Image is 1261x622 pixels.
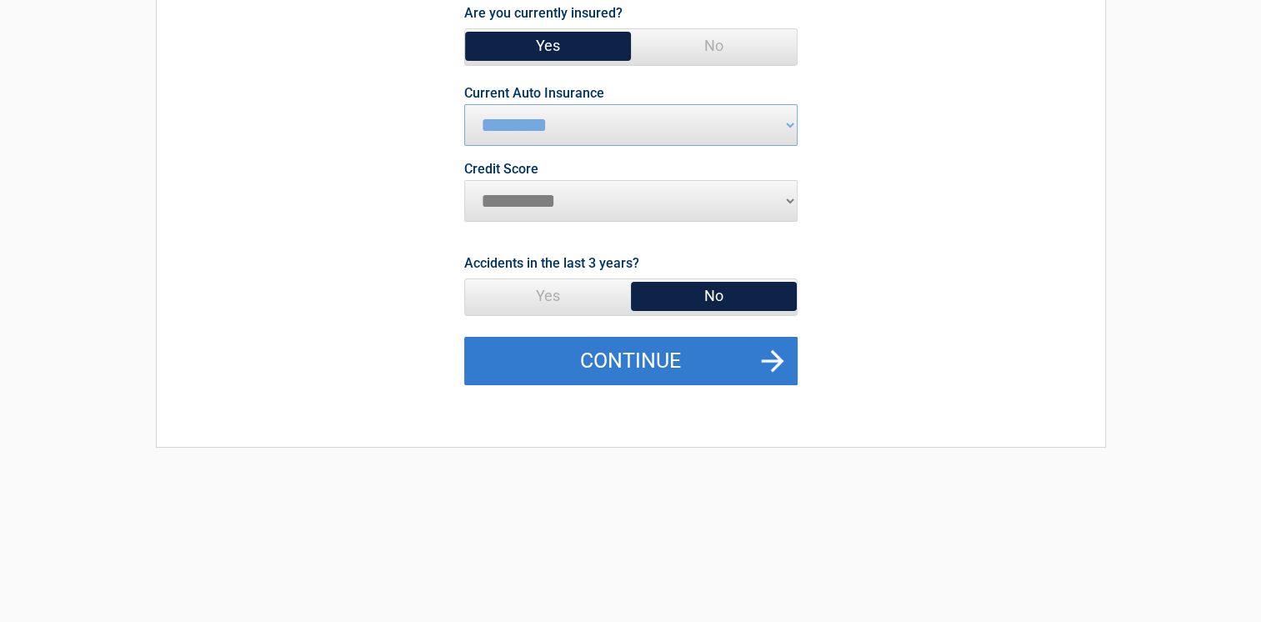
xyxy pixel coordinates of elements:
label: Accidents in the last 3 years? [464,252,639,274]
span: Yes [465,29,631,63]
button: Continue [464,337,798,385]
label: Current Auto Insurance [464,87,604,100]
label: Are you currently insured? [464,2,623,24]
span: No [631,29,797,63]
label: Credit Score [464,163,538,176]
span: No [631,279,797,313]
span: Yes [465,279,631,313]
